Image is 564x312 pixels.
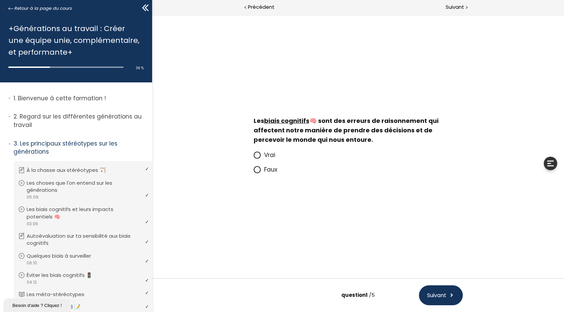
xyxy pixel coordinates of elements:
span: 3. [13,139,18,148]
span: Faux [112,151,125,159]
p: Regard sur les différentes générations au travail [13,112,147,129]
p: Les choses que l'on entend sur les générations [27,179,146,194]
span: 05:09 [26,194,38,200]
span: 1 [214,277,216,284]
span: question [189,277,216,284]
a: Retour à la page du cours [8,5,72,12]
button: Suivant [267,270,311,290]
p: Les biais cognitifs et leurs impacts potentiels 🧠 [27,206,146,220]
p: Les principaux stéréotypes sur les générations [13,139,147,156]
span: 03:06 [26,221,38,227]
span: 2. [13,112,18,121]
span: 36 % [136,66,144,71]
span: Précédent [248,3,275,11]
span: Suivant [275,276,294,285]
span: Les 🧠 sont des erreurs de raisonnement qui affectent notre manière de prendre des décisions et de... [102,102,286,129]
p: Éviter les biais cognitifs 🚦 [27,271,103,279]
span: 06:10 [26,260,37,266]
p: Quelques biais à surveiller [27,252,101,260]
p: Bienvenue à cette formation ! [13,94,147,103]
span: 04:12 [26,279,37,285]
u: biais cognitifs [112,102,157,110]
span: Suivant [446,3,464,11]
h1: +Générations au travail : Créer une équipe unie, complémentaire, et performante+ [8,23,140,58]
span: Retour à la page du cours [15,5,72,12]
div: Élargir les outils de l'apprenant [392,142,405,155]
p: À la chasse aux stéréotypes 🏹 [27,166,116,174]
iframe: chat widget [3,297,72,312]
span: Vrai [112,136,123,144]
span: 1. [13,94,16,103]
p: Les méta-stéréotypes [27,291,94,298]
p: Autoévaluation sur ta sensibilité aux biais cognitifs [27,232,146,247]
span: /5 [217,277,223,284]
